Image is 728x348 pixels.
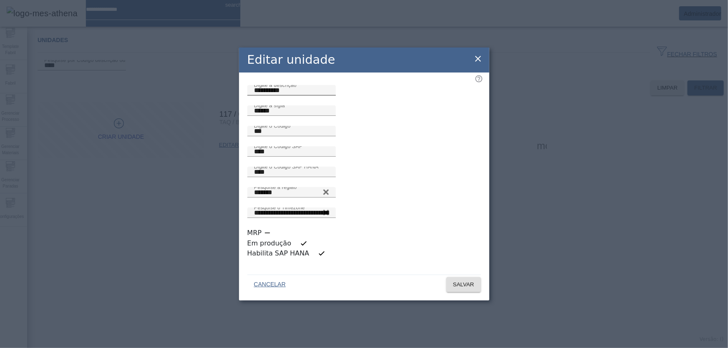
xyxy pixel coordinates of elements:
[254,184,297,190] mat-label: Pesquise a região
[254,164,319,169] mat-label: Digite o Código SAP HANA
[254,103,285,108] mat-label: Digite a sigla
[247,51,335,69] h2: Editar unidade
[453,280,474,289] span: SALVAR
[254,82,297,88] mat-label: Digite a descrição
[254,280,286,289] span: CANCELAR
[247,228,264,238] label: MRP
[254,205,305,210] mat-label: Pesquise o Timezone
[254,208,329,218] input: Number
[247,277,292,292] button: CANCELAR
[446,277,481,292] button: SALVAR
[247,238,293,248] label: Em produção
[254,188,329,198] input: Number
[254,143,303,149] mat-label: Digite o Código SAP
[247,248,311,258] label: Habilita SAP HANA
[254,123,291,128] mat-label: Digite o Código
